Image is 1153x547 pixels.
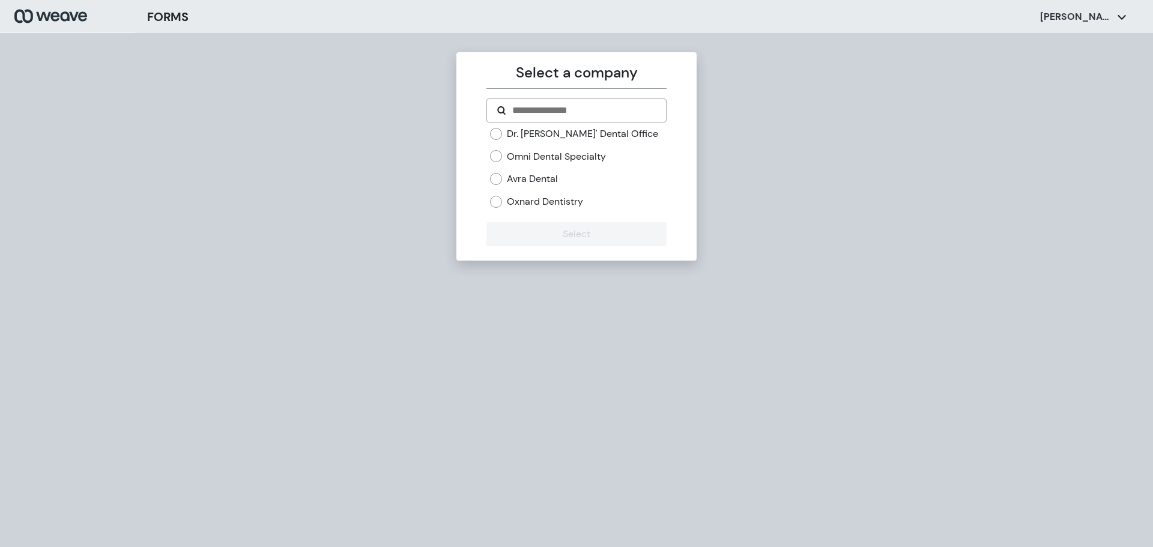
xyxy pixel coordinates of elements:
input: Search [511,103,656,118]
label: Dr. [PERSON_NAME]' Dental Office [507,127,658,141]
label: Avra Dental [507,172,558,186]
p: [PERSON_NAME] [1040,10,1112,23]
h3: FORMS [147,8,189,26]
label: Omni Dental Specialty [507,150,606,163]
p: Select a company [486,62,666,83]
button: Select [486,222,666,246]
label: Oxnard Dentistry [507,195,583,208]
